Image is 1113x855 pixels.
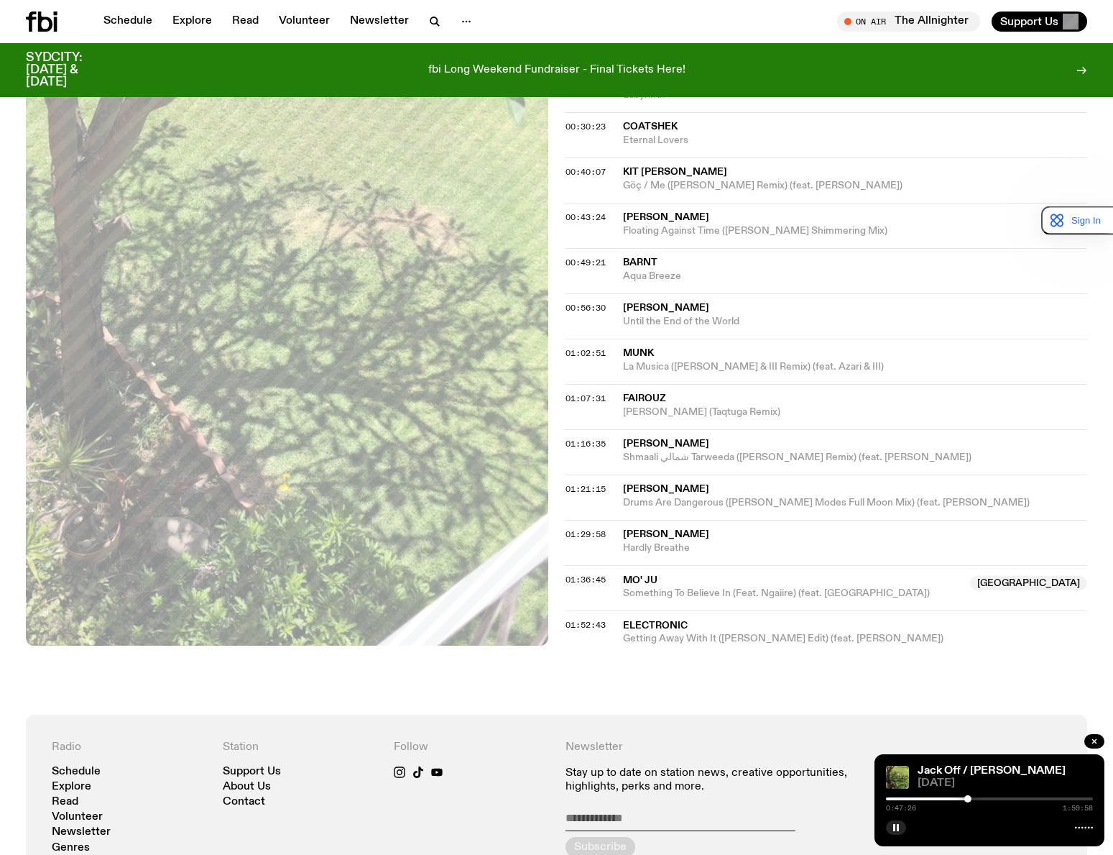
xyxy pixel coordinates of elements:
span: 00:49:21 [565,257,606,268]
a: Explore [164,12,221,32]
span: [PERSON_NAME] [623,303,709,313]
span: Munk [623,348,654,358]
h3: SYDCITY: [DATE] & [DATE] [26,52,118,88]
a: About Us [223,782,271,792]
span: coatshek [623,122,678,132]
span: [GEOGRAPHIC_DATA] [970,576,1087,590]
span: Until the End of the World [623,315,1088,329]
span: 01:21:15 [565,483,606,495]
span: Drums Are Dangerous ([PERSON_NAME] Modes Full Moon Mix) (feat. [PERSON_NAME]) [623,496,1088,510]
span: Floating Against Time ([PERSON_NAME] Shimmering Mix) [623,224,1088,238]
span: Getting Away With It ([PERSON_NAME] Edit) (feat. [PERSON_NAME]) [623,632,1088,646]
span: Kit [PERSON_NAME] [623,167,727,177]
p: Stay up to date on station news, creative opportunities, highlights, perks and more. [565,767,890,794]
a: Contact [223,797,265,808]
span: Fairouz [623,393,666,403]
span: 01:36:45 [565,574,606,585]
span: [PERSON_NAME] [623,439,709,449]
button: 00:40:07 [565,168,606,176]
a: Read [52,797,78,808]
a: Explore [52,782,91,792]
span: Something To Believe In (Feat. Ngaiire) (feat. [GEOGRAPHIC_DATA]) [623,587,962,600]
a: Read [223,12,267,32]
button: 01:36:45 [565,576,606,584]
button: On AirThe Allnighter [837,12,980,32]
button: 01:02:51 [565,349,606,357]
span: Aqua Breeze [623,270,1088,283]
span: [PERSON_NAME] [623,212,709,222]
button: 00:30:23 [565,123,606,131]
h4: Radio [52,741,205,754]
h4: Station [223,741,377,754]
span: 01:52:43 [565,619,606,631]
a: Volunteer [270,12,338,32]
a: Volunteer [52,812,103,823]
span: Support Us [1000,15,1058,28]
span: Electronic [623,621,688,631]
span: 01:29:58 [565,529,606,540]
span: [PERSON_NAME] [623,529,709,539]
button: 00:56:30 [565,304,606,312]
a: Schedule [52,767,101,777]
a: Schedule [95,12,161,32]
a: Newsletter [52,827,111,838]
span: 00:56:30 [565,302,606,314]
span: [PERSON_NAME] (Taqtuga Remix) [623,406,1088,419]
button: 01:21:15 [565,485,606,493]
button: Support Us [992,12,1087,32]
button: 01:07:31 [565,395,606,403]
button: 01:29:58 [565,531,606,539]
span: 01:07:31 [565,393,606,404]
a: Genres [52,843,90,854]
span: La Musica ([PERSON_NAME] & III Remix) (feat. Azari & III) [623,360,1088,374]
span: 00:43:24 [565,211,606,223]
span: Eternal Lovers [623,134,1088,147]
h4: Newsletter [565,741,890,754]
span: 1:59:58 [1063,805,1093,812]
span: Barnt [623,257,657,268]
span: [DATE] [918,778,1093,789]
button: 01:52:43 [565,621,606,629]
button: 00:49:21 [565,259,606,267]
a: Newsletter [341,12,417,32]
span: 01:02:51 [565,347,606,359]
button: 00:43:24 [565,214,606,221]
span: [PERSON_NAME] [623,484,709,494]
h4: Follow [394,741,548,754]
a: Jack Off / [PERSON_NAME] [918,765,1066,777]
span: Mo' Ju [623,575,657,585]
a: Support Us [223,767,281,777]
span: Hardly Breathe [623,541,1088,555]
span: 01:16:35 [565,438,606,449]
span: 00:40:07 [565,166,606,178]
span: 0:47:26 [886,805,916,812]
button: 01:16:35 [565,440,606,448]
span: 00:30:23 [565,121,606,132]
span: Göç / Me ([PERSON_NAME] Remix) (feat. [PERSON_NAME]) [623,179,1088,193]
span: Shmaali شمالي Tarweeda ([PERSON_NAME] Remix) (feat. [PERSON_NAME]) [623,451,1088,465]
p: fbi Long Weekend Fundraiser - Final Tickets Here! [428,64,685,77]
